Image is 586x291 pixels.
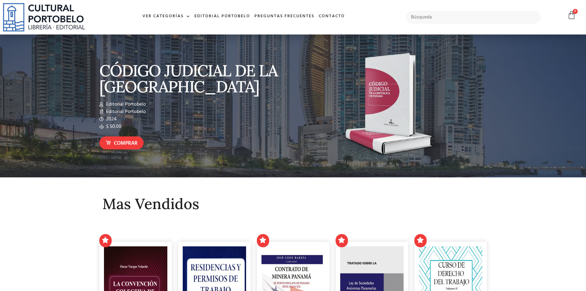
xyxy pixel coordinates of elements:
[252,10,317,23] a: Preguntas frecuentes
[102,196,484,212] h2: Mas Vendidos
[105,101,146,108] span: Editorial Portobelo
[406,11,541,24] input: Búsqueda
[105,123,122,130] span: $ 50.00
[114,139,138,148] span: Comprar
[99,136,144,150] a: Comprar
[99,63,290,95] p: CÓDIGO JUDICIAL DE LA [GEOGRAPHIC_DATA]
[140,10,192,23] a: Ver Categorías
[105,115,117,123] span: 2024
[105,108,146,115] span: Editorial Portobelo
[573,9,578,14] span: 0
[567,11,576,20] a: 0
[192,10,252,23] a: Editorial Portobelo
[317,10,347,23] a: Contacto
